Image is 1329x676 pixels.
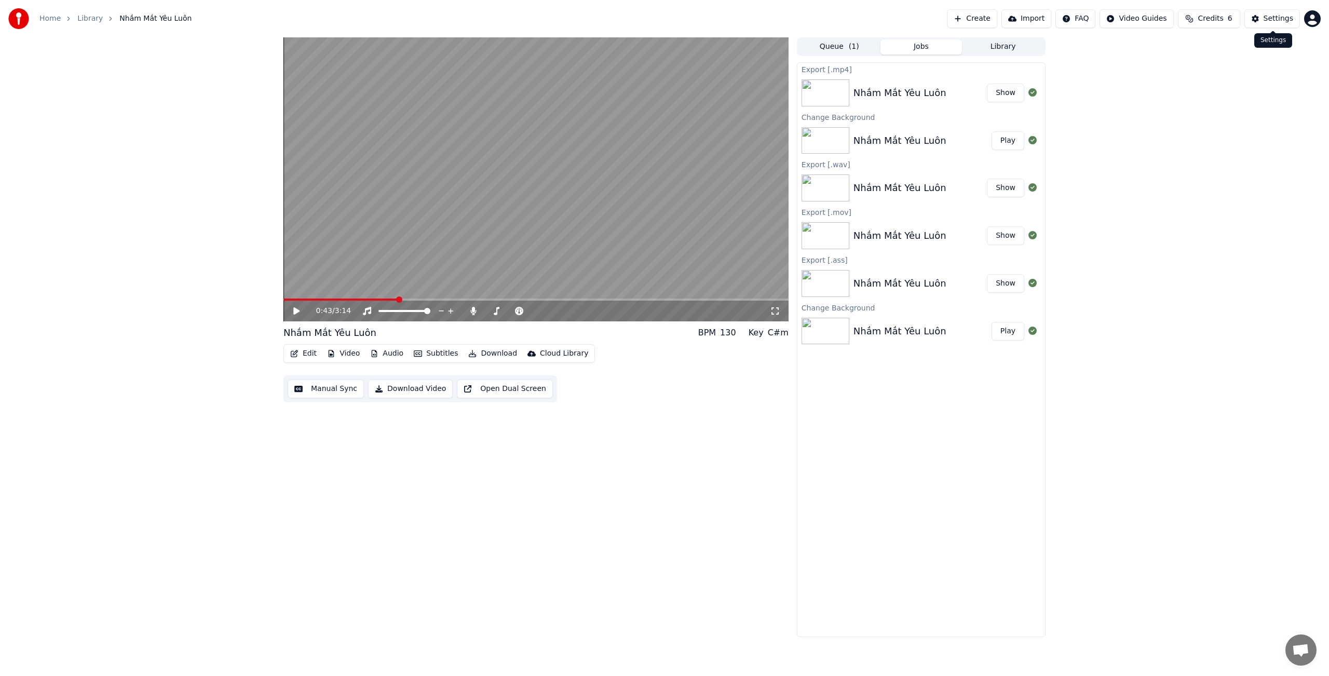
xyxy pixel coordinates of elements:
button: FAQ [1055,9,1095,28]
span: 0:43 [316,306,332,316]
div: Key [749,327,764,339]
span: 3:14 [335,306,351,316]
div: Settings [1264,13,1293,24]
a: Open chat [1285,634,1317,666]
div: Nhắm Mắt Yêu Luôn [853,133,946,148]
div: Settings [1254,33,1292,48]
div: Nhắm Mắt Yêu Luôn [853,324,946,339]
span: ( 1 ) [849,42,859,52]
div: / [316,306,341,316]
a: Home [39,13,61,24]
a: Library [77,13,103,24]
button: Audio [366,346,408,361]
button: Show [987,274,1024,293]
button: Show [987,226,1024,245]
div: Nhắm Mắt Yêu Luôn [853,228,946,243]
div: Export [.ass] [797,253,1045,266]
img: youka [8,8,29,29]
div: Change Background [797,301,1045,314]
button: Video [323,346,364,361]
div: Export [.mov] [797,206,1045,218]
button: Settings [1244,9,1300,28]
button: Open Dual Screen [457,380,553,398]
div: Nhắm Mắt Yêu Luôn [853,181,946,195]
div: Nhắm Mắt Yêu Luôn [283,326,376,340]
button: Library [962,39,1044,55]
div: Export [.wav] [797,158,1045,170]
button: Credits6 [1178,9,1240,28]
div: C#m [768,327,789,339]
span: Credits [1198,13,1223,24]
span: Nhắm Mắt Yêu Luôn [119,13,192,24]
div: Change Background [797,111,1045,123]
button: Play [992,322,1024,341]
button: Import [1001,9,1051,28]
div: 130 [720,327,736,339]
div: Nhắm Mắt Yêu Luôn [853,276,946,291]
button: Show [987,179,1024,197]
button: Download Video [368,380,453,398]
button: Show [987,84,1024,102]
button: Edit [286,346,321,361]
button: Download [464,346,521,361]
button: Subtitles [410,346,462,361]
nav: breadcrumb [39,13,192,24]
button: Play [992,131,1024,150]
span: 6 [1228,13,1232,24]
div: Cloud Library [540,348,588,359]
button: Queue [798,39,880,55]
div: Export [.mp4] [797,63,1045,75]
button: Jobs [880,39,962,55]
button: Create [947,9,997,28]
div: Nhắm Mắt Yêu Luôn [853,86,946,100]
button: Manual Sync [288,380,364,398]
div: BPM [698,327,716,339]
button: Video Guides [1100,9,1173,28]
